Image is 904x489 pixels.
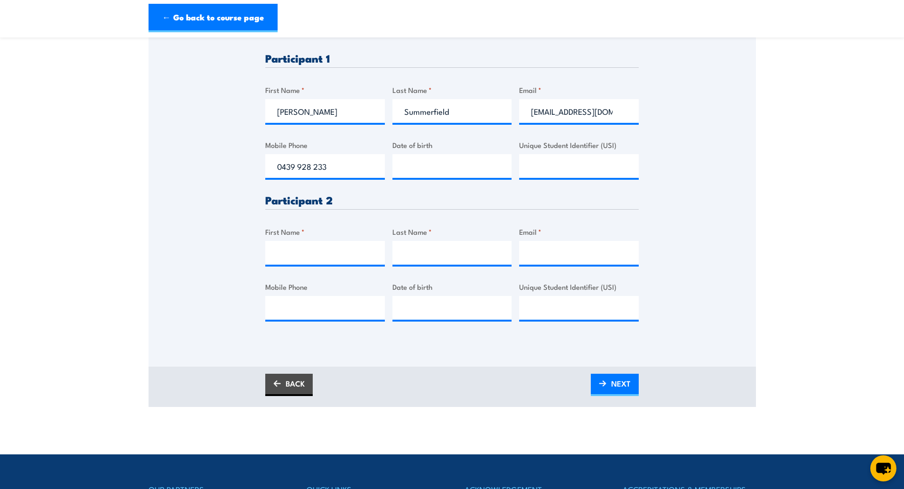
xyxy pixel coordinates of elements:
[265,374,313,396] a: BACK
[611,371,631,396] span: NEXT
[265,139,385,150] label: Mobile Phone
[870,455,896,481] button: chat-button
[519,281,639,292] label: Unique Student Identifier (USI)
[265,281,385,292] label: Mobile Phone
[265,194,639,205] h3: Participant 2
[392,226,512,237] label: Last Name
[519,84,639,95] label: Email
[149,4,278,32] a: ← Go back to course page
[265,53,639,64] h3: Participant 1
[519,226,639,237] label: Email
[392,84,512,95] label: Last Name
[392,139,512,150] label: Date of birth
[591,374,639,396] a: NEXT
[265,84,385,95] label: First Name
[265,226,385,237] label: First Name
[392,281,512,292] label: Date of birth
[519,139,639,150] label: Unique Student Identifier (USI)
